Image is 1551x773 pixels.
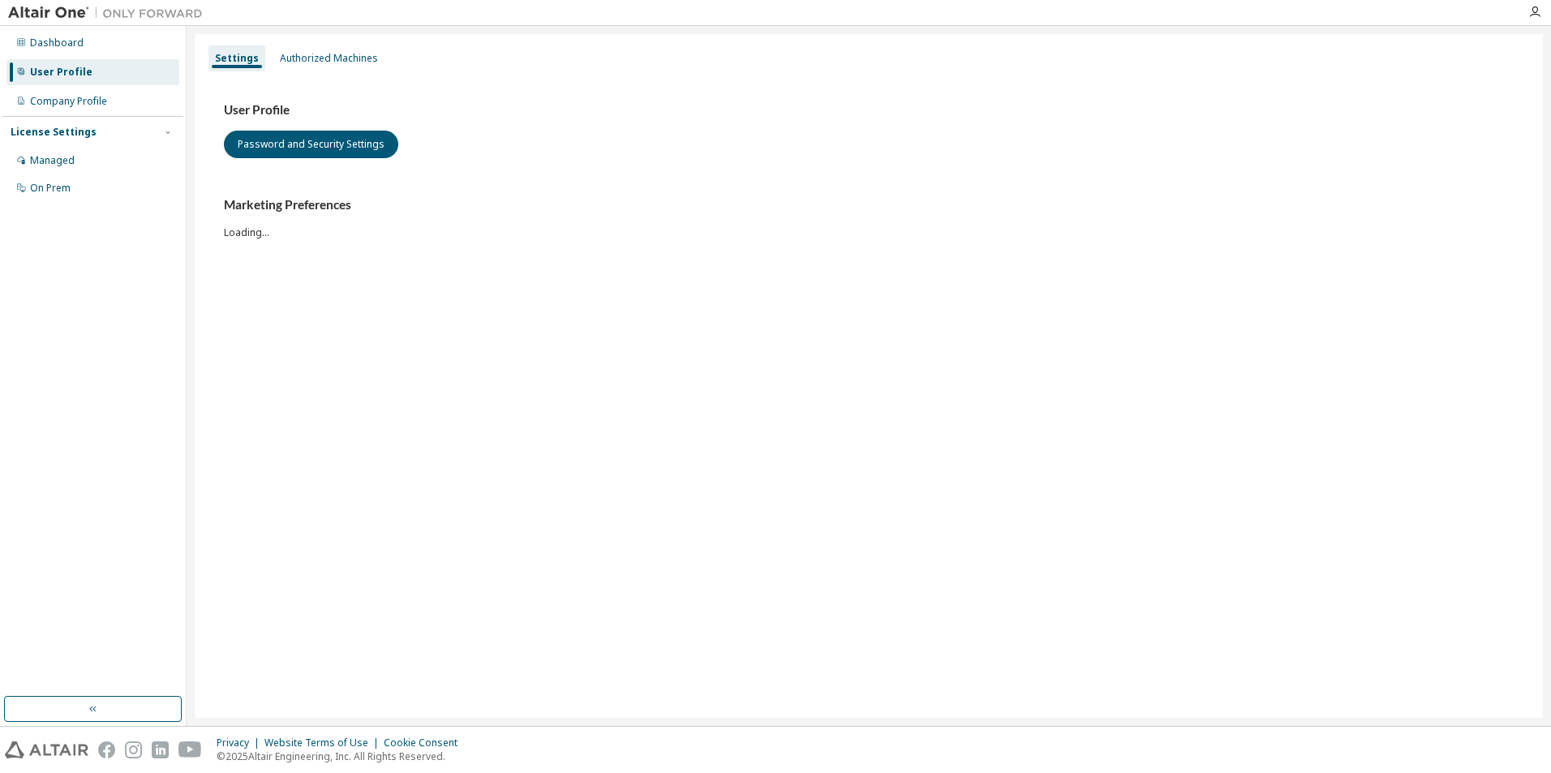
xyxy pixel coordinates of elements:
div: Authorized Machines [280,52,378,65]
img: youtube.svg [178,741,202,758]
img: altair_logo.svg [5,741,88,758]
img: linkedin.svg [152,741,169,758]
div: On Prem [30,182,71,195]
img: instagram.svg [125,741,142,758]
div: Company Profile [30,95,107,108]
button: Password and Security Settings [224,131,398,158]
div: License Settings [11,126,97,139]
p: © 2025 Altair Engineering, Inc. All Rights Reserved. [217,749,467,763]
div: Privacy [217,736,264,749]
div: Website Terms of Use [264,736,384,749]
h3: Marketing Preferences [224,197,1514,213]
div: Settings [215,52,259,65]
div: Cookie Consent [384,736,467,749]
div: Dashboard [30,37,84,49]
h3: User Profile [224,102,1514,118]
div: Managed [30,154,75,167]
div: Loading... [224,197,1514,238]
img: Altair One [8,5,211,21]
img: facebook.svg [98,741,115,758]
div: User Profile [30,66,92,79]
